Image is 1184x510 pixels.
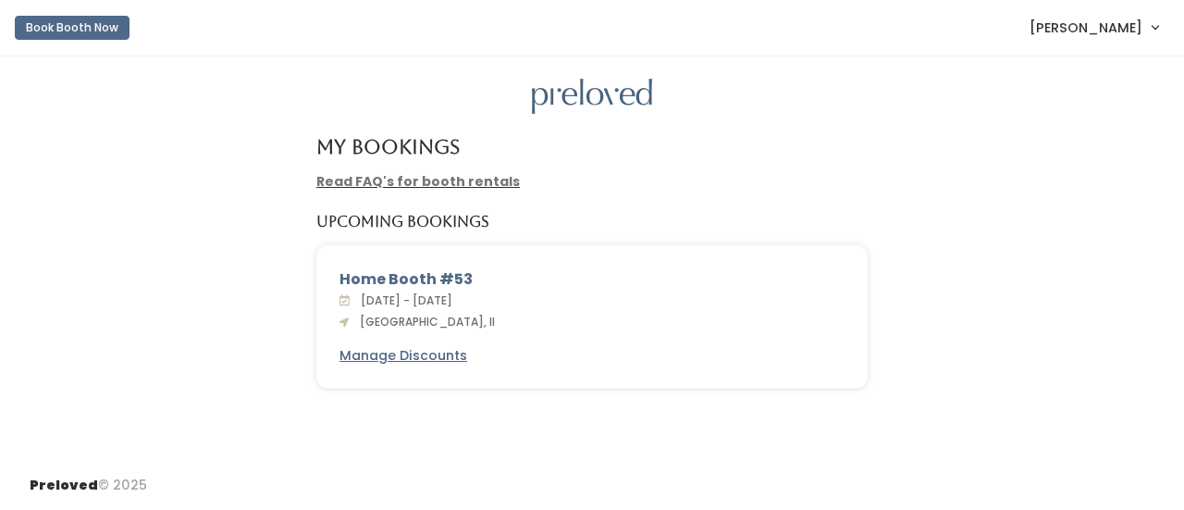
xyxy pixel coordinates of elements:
[30,476,98,494] span: Preloved
[30,461,147,495] div: © 2025
[1011,7,1177,47] a: [PERSON_NAME]
[15,16,129,40] button: Book Booth Now
[352,314,495,330] span: [GEOGRAPHIC_DATA], Il
[339,268,845,291] div: Home Booth #53
[316,172,520,191] a: Read FAQ's for booth rentals
[316,136,460,157] h4: My Bookings
[339,346,467,366] a: Manage Discounts
[532,79,652,115] img: preloved logo
[15,7,129,48] a: Book Booth Now
[1030,18,1142,38] span: [PERSON_NAME]
[353,292,452,308] span: [DATE] - [DATE]
[316,214,489,230] h5: Upcoming Bookings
